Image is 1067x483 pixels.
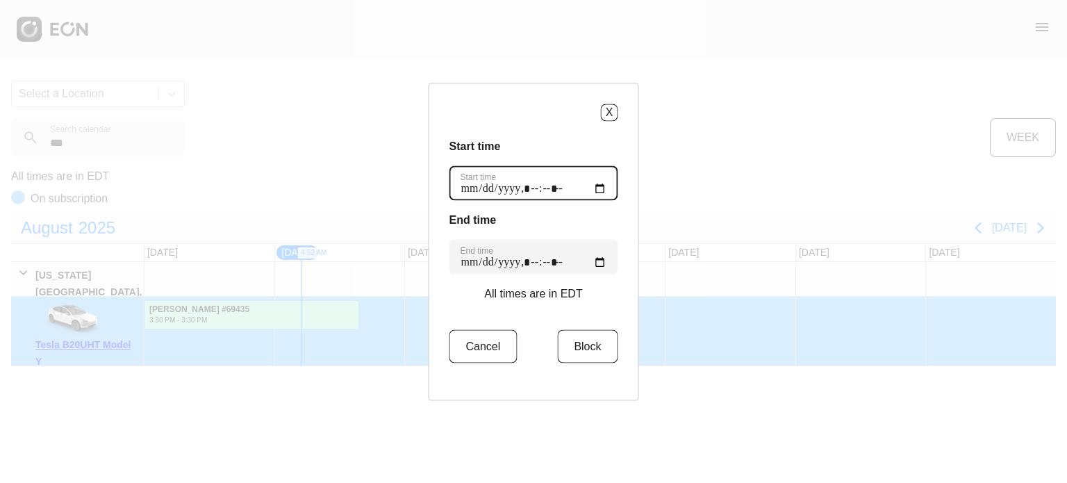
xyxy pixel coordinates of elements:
label: End time [461,245,493,256]
h3: Start time [449,138,618,154]
button: Block [557,329,618,363]
label: Start time [461,171,496,182]
button: X [601,104,618,121]
p: All times are in EDT [484,285,582,302]
h3: End time [449,211,618,228]
button: Cancel [449,329,518,363]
